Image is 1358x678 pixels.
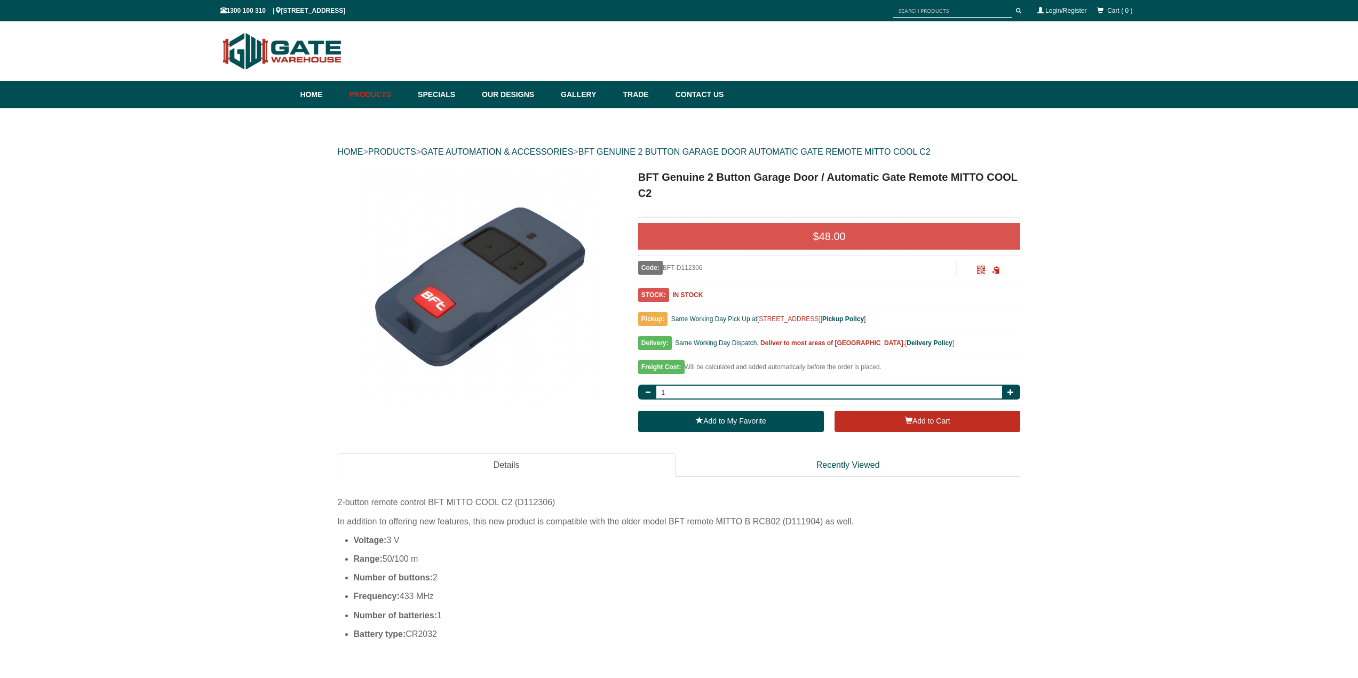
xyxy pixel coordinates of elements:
a: GATE AUTOMATION & ACCESSORIES [421,147,573,156]
span: Code: [638,261,663,275]
span: Number of batteries: [354,611,437,620]
a: [STREET_ADDRESS] [757,315,821,323]
div: > > > [338,135,1021,169]
span: Same Working Day Pick Up at [ ] [671,315,866,323]
span: Range: [354,554,383,563]
li: 3 V [354,531,1021,549]
a: BFT Genuine 2 Button Garage Door / Automatic Gate Remote MITTO COOL C2 - - Gate Warehouse [339,169,621,404]
a: BFT GENUINE 2 BUTTON GARAGE DOOR AUTOMATIC GATE REMOTE MITTO COOL C2 [578,147,931,156]
div: $ [638,223,1021,250]
a: Details [338,453,676,477]
span: Cart ( 0 ) [1107,7,1132,14]
span: Frequency: [354,592,400,601]
div: In addition to offering new features, this new product is compatible with the older model BFT rem... [338,512,1021,531]
a: Click to enlarge and scan to share. [977,267,985,275]
a: HOME [338,147,363,156]
li: 2 [354,568,1021,587]
span: Click to copy the URL [992,266,1000,274]
li: 1 [354,606,1021,625]
a: Our Designs [477,81,555,108]
a: Specials [412,81,477,108]
a: Products [344,81,413,108]
a: Add to My Favorite [638,411,824,432]
a: Login/Register [1045,7,1086,14]
img: BFT Genuine 2 Button Garage Door / Automatic Gate Remote MITTO COOL C2 - - Gate Warehouse [362,169,597,404]
input: SEARCH PRODUCTS [893,4,1012,18]
span: Same Working Day Dispatch. [675,339,759,347]
a: Contact Us [670,81,724,108]
a: Home [300,81,344,108]
span: Pickup: [638,312,668,326]
h1: BFT Genuine 2 Button Garage Door / Automatic Gate Remote MITTO COOL C2 [638,169,1021,201]
a: Pickup Policy [822,315,864,323]
span: 48.00 [819,230,846,242]
span: Delivery: [638,336,672,350]
div: 2-button remote control BFT MITTO COOL C2 (D112306) [338,493,1021,512]
span: STOCK: [638,288,669,302]
span: Freight Cost: [638,360,685,374]
div: [ ] [638,337,1021,355]
span: Battery type: [354,629,406,639]
b: IN STOCK [672,291,703,299]
li: 433 MHz [354,587,1021,605]
li: 50/100 m [354,549,1021,568]
a: PRODUCTS [368,147,416,156]
span: Number of buttons: [354,573,433,582]
button: Add to Cart [835,411,1020,432]
a: Trade [617,81,670,108]
div: BFT-D112306 [638,261,957,275]
span: Voltage: [354,536,387,545]
div: Will be calculated and added automatically before the order is placed. [638,361,1021,379]
a: Delivery Policy [907,339,952,347]
a: Gallery [555,81,617,108]
img: Gate Warehouse [220,27,345,76]
a: Recently Viewed [676,453,1021,477]
span: 1300 100 310 | [STREET_ADDRESS] [220,7,346,14]
b: Deliver to most areas of [GEOGRAPHIC_DATA]. [760,339,905,347]
li: CR2032 [354,625,1021,643]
